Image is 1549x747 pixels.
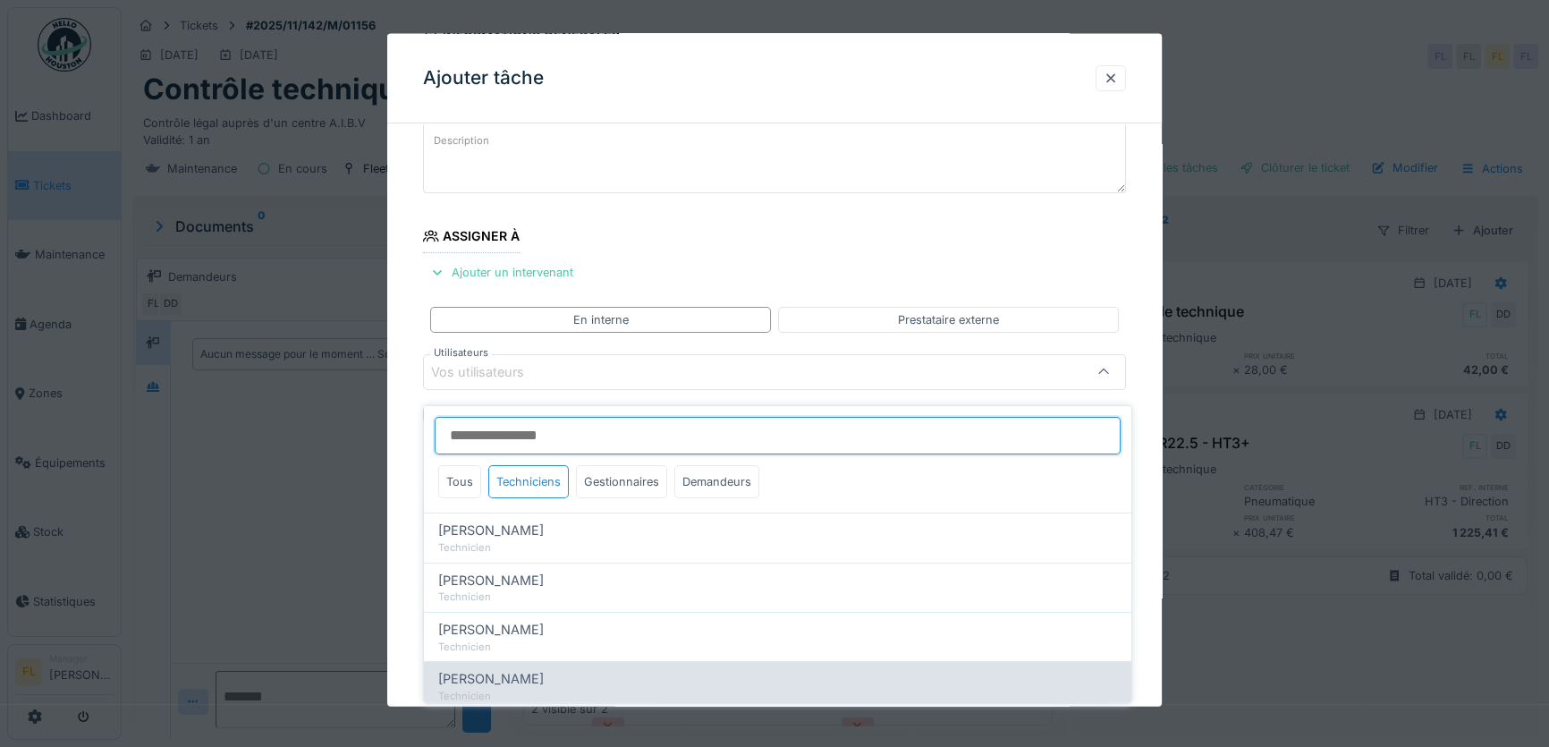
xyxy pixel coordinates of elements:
div: Techniciens [488,465,569,498]
span: [PERSON_NAME] [438,570,544,590]
div: Technicien [438,689,1117,704]
div: Demandeurs [674,465,759,498]
div: Vos utilisateurs [431,362,549,382]
div: Notifier les utilisateurs associés au ticket de la planification [444,403,842,425]
div: Technicien [438,590,1117,605]
div: Technicien [438,540,1117,556]
div: Prestataire externe [898,310,999,327]
label: Description [430,130,493,152]
div: En interne [573,310,629,327]
div: Gestionnaires [576,465,667,498]
div: Assigner à [423,223,520,253]
div: Technicien [438,639,1117,654]
h3: Ajouter tâche [423,67,544,89]
label: Utilisateurs [430,344,492,360]
span: [PERSON_NAME] [438,669,544,689]
div: Ajouter un intervenant [423,260,580,284]
span: [PERSON_NAME] [438,620,544,640]
span: [PERSON_NAME] [438,521,544,540]
div: Tous [438,465,481,498]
